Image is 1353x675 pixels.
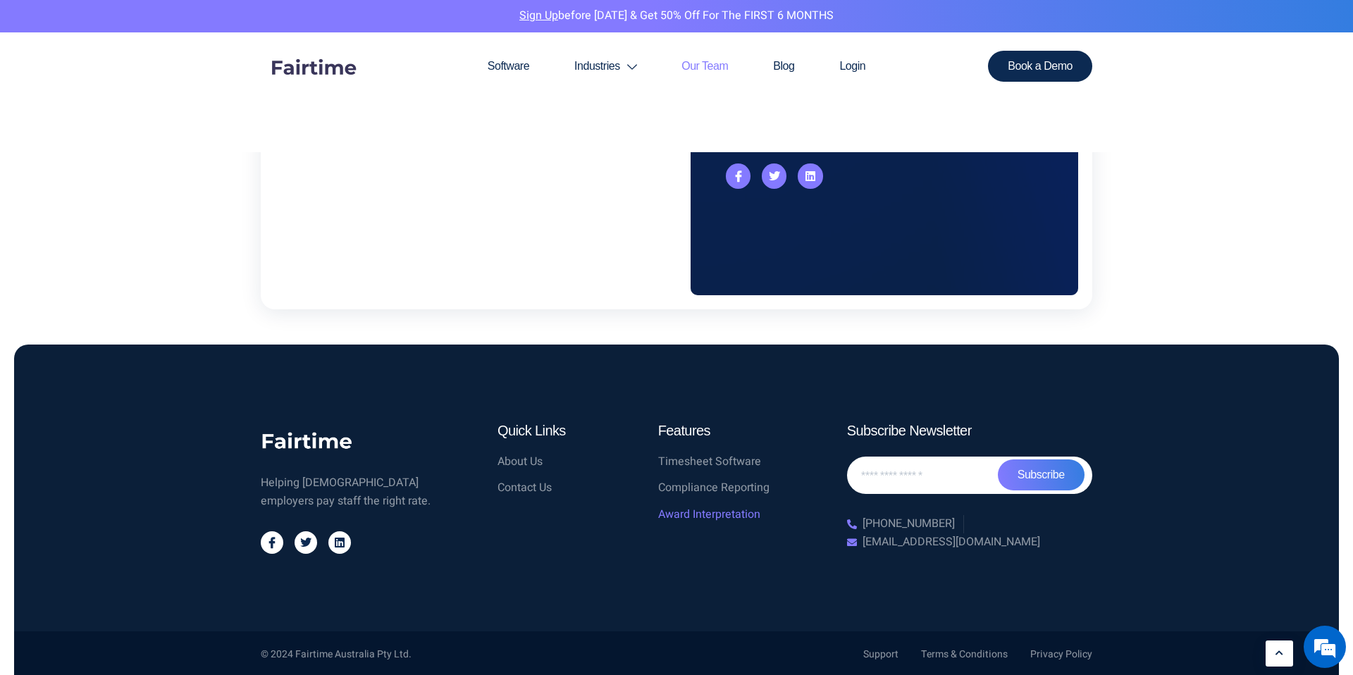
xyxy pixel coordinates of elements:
div: Minimize live chat window [231,7,265,41]
a: Software [465,32,552,100]
span: Book a Demo [1008,61,1073,72]
a: Sign Up [519,7,558,24]
button: Subscribe [998,459,1085,490]
a: Award Interpretation [658,506,805,524]
div: Chat with us now [73,79,237,97]
a: About Us [498,453,644,471]
h4: Quick Links [498,422,644,439]
a: Learn More [1266,640,1293,667]
span: Timesheet Software [658,453,761,471]
div: Helping [DEMOGRAPHIC_DATA] employers pay staff the right rate. [261,474,441,510]
span: Contact Us [498,479,552,497]
span: [PHONE_NUMBER] [859,515,955,533]
a: Terms & Conditions [921,647,1008,662]
a: Privacy Policy [1030,647,1092,662]
a: Our Team [659,32,750,100]
a: Login [817,32,888,100]
h4: Features [658,422,805,439]
span: [EMAIL_ADDRESS][DOMAIN_NAME] [859,533,1040,552]
h4: Subscribe Newsletter [847,422,1092,439]
span: Award Interpretation [658,506,760,524]
span: We're online! [82,178,194,320]
a: Book a Demo [988,51,1092,82]
a: Timesheet Software [658,453,805,471]
span: About Us [498,453,543,471]
div: © 2024 Fairtime Australia Pty Ltd. [261,647,412,662]
a: Support [863,647,898,662]
span: Compliance Reporting [658,479,770,497]
a: Industries [552,32,659,100]
textarea: Type your message and hit 'Enter' [7,385,268,434]
p: before [DATE] & Get 50% Off for the FIRST 6 MONTHS [11,7,1342,25]
a: Contact Us [498,479,644,497]
a: Blog [750,32,817,100]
